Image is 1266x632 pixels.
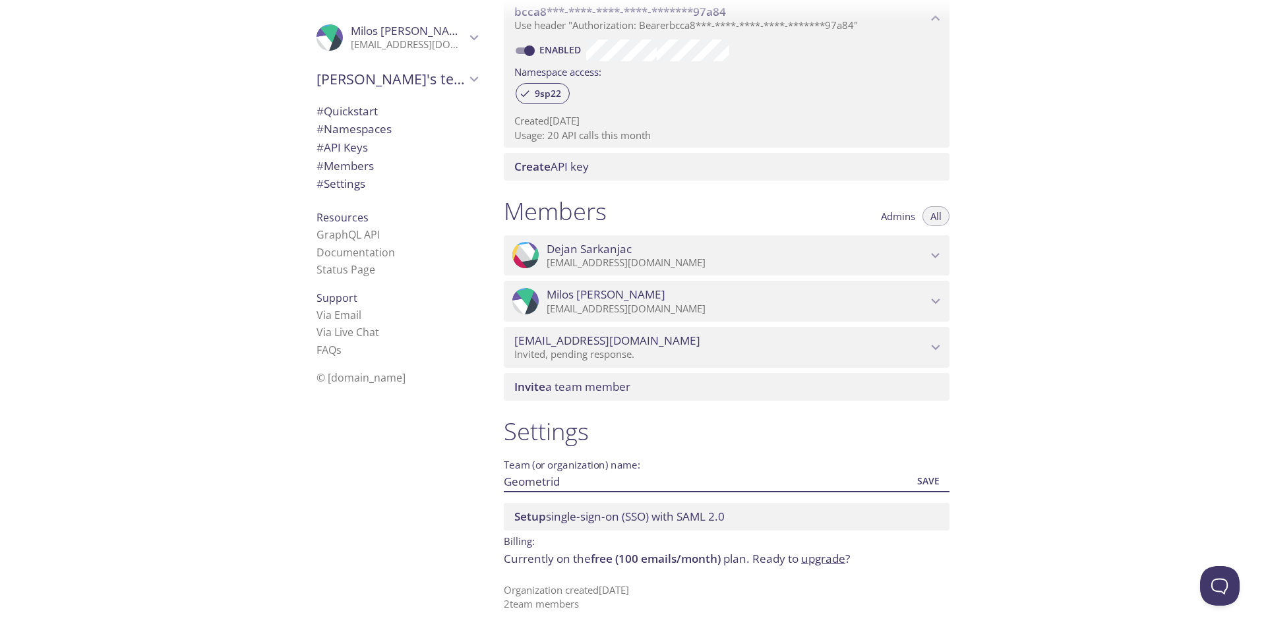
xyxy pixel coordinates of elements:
div: Milos Jovanovic [504,281,950,322]
span: Ready to ? [752,551,850,566]
span: Save [911,473,946,489]
div: Members [306,157,488,175]
p: [EMAIL_ADDRESS][DOMAIN_NAME] [351,38,466,51]
a: Via Live Chat [316,325,379,339]
div: verica@geometrid.com [504,327,950,368]
span: # [316,158,324,173]
div: Setup SSO [504,503,950,531]
span: [PERSON_NAME]'s team [316,70,466,88]
span: © [DOMAIN_NAME] [316,370,406,385]
span: Create [514,159,551,174]
div: Quickstart [306,102,488,121]
span: Members [316,158,374,173]
div: API Keys [306,138,488,157]
span: Support [316,291,357,305]
p: Created [DATE] [514,114,939,128]
p: Billing: [504,531,950,550]
div: Namespaces [306,120,488,138]
span: Quickstart [316,103,378,119]
a: Status Page [316,262,375,277]
label: Namespace access: [514,61,601,80]
p: Invited, pending response. [514,348,927,361]
div: Dejan's team [306,62,488,96]
a: upgrade [801,551,845,566]
p: Organization created [DATE] 2 team member s [504,583,950,612]
h1: Members [504,196,607,226]
span: Resources [316,210,369,225]
span: Dejan Sarkanjac [547,242,632,256]
div: Milos Jovanovic [306,16,488,59]
p: Usage: 20 API calls this month [514,129,939,142]
span: Invite [514,379,545,394]
span: Namespaces [316,121,392,136]
span: Setup [514,509,546,524]
div: Create API Key [504,153,950,181]
div: Team Settings [306,175,488,193]
div: Invite a team member [504,373,950,401]
a: FAQ [316,343,342,357]
span: Settings [316,176,365,191]
a: Via Email [316,308,361,322]
span: Milos [PERSON_NAME] [351,23,469,38]
span: a team member [514,379,630,394]
span: [EMAIL_ADDRESS][DOMAIN_NAME] [514,333,700,348]
span: Milos [PERSON_NAME] [547,287,665,302]
a: Documentation [316,245,395,260]
span: API key [514,159,589,174]
button: Admins [873,206,923,226]
span: # [316,103,324,119]
div: Dejan Sarkanjac [504,235,950,276]
button: Save [907,471,950,492]
span: single-sign-on (SSO) with SAML 2.0 [514,509,725,524]
p: [EMAIL_ADDRESS][DOMAIN_NAME] [547,256,927,270]
div: 9sp22 [516,83,570,104]
span: s [336,343,342,357]
h1: Settings [504,417,950,446]
span: 9sp22 [527,88,569,100]
span: API Keys [316,140,368,155]
iframe: Help Scout Beacon - Open [1200,566,1240,606]
button: All [922,206,950,226]
span: # [316,140,324,155]
a: GraphQL API [316,227,380,242]
label: Team (or organization) name: [504,460,641,470]
p: Currently on the plan. [504,550,950,567]
p: [EMAIL_ADDRESS][DOMAIN_NAME] [547,302,927,316]
span: free (100 emails/month) [591,551,721,566]
span: # [316,121,324,136]
a: Enabled [537,43,586,56]
span: # [316,176,324,191]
